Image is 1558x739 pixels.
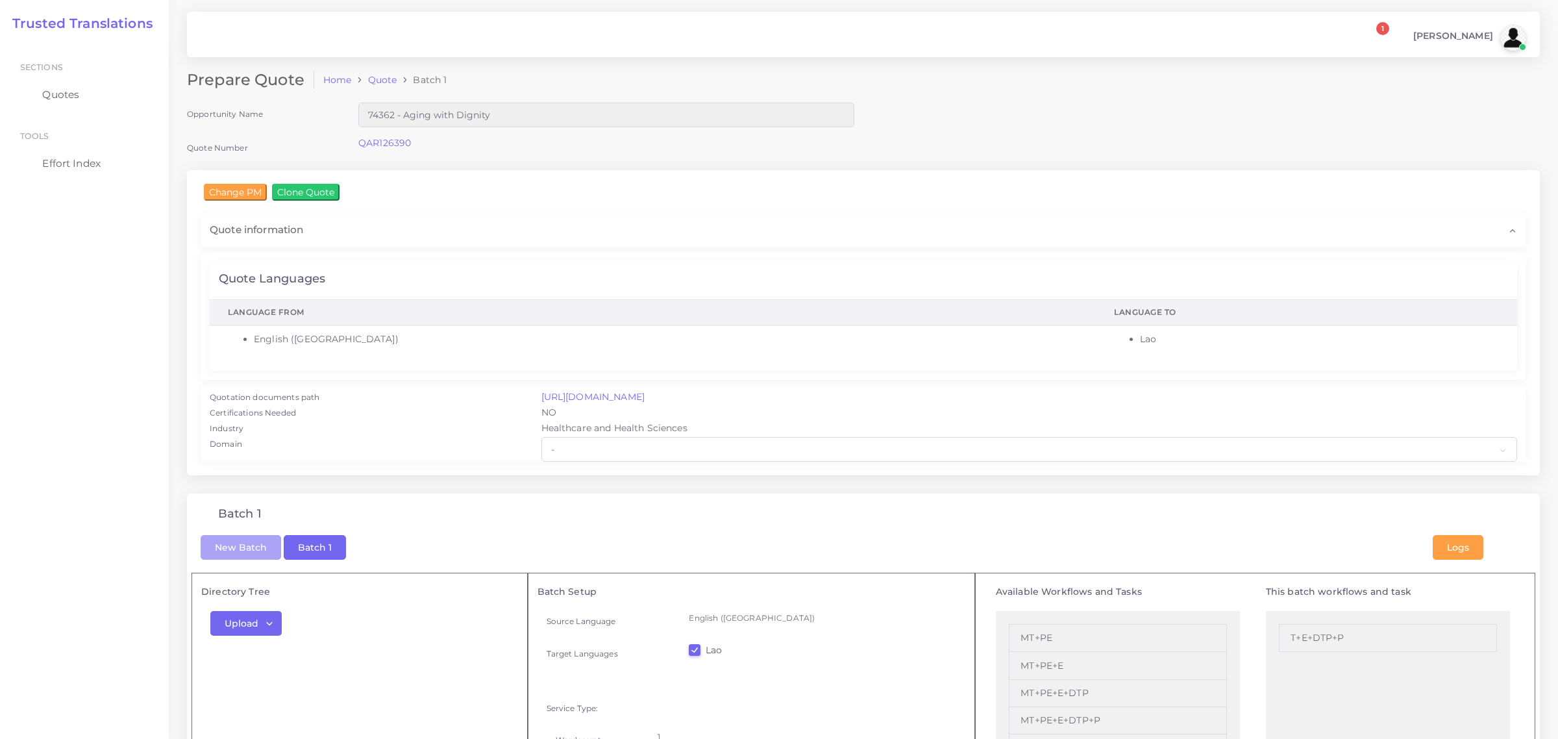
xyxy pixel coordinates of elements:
[210,438,242,450] label: Domain
[532,406,1527,421] div: NO
[1140,332,1499,346] li: Lao
[254,332,1078,346] li: English ([GEOGRAPHIC_DATA])
[210,407,296,419] label: Certifications Needed
[284,535,346,560] button: Batch 1
[1009,652,1227,679] li: MT+PE+E
[201,535,281,560] button: New Batch
[201,214,1526,246] div: Quote information
[1096,299,1517,325] th: Language To
[1407,25,1531,51] a: [PERSON_NAME]avatar
[10,150,159,177] a: Effort Index
[368,73,397,86] a: Quote
[1009,680,1227,707] li: MT+PE+E+DTP
[358,137,411,149] a: QAR126390
[706,644,722,657] label: Lao
[547,703,599,714] label: Service Type:
[219,272,325,286] h4: Quote Languages
[284,540,346,552] a: Batch 1
[187,108,263,119] label: Opportunity Name
[218,507,262,521] h4: Batch 1
[210,611,282,636] button: Upload
[187,142,248,153] label: Quote Number
[204,184,267,201] input: Change PM
[1500,25,1526,51] img: avatar
[547,648,618,659] label: Target Languages
[1413,31,1493,40] span: [PERSON_NAME]
[1266,586,1510,597] h5: This batch workflows and task
[1433,535,1483,560] button: Logs
[996,586,1240,597] h5: Available Workflows and Tasks
[42,157,101,171] span: Effort Index
[201,586,518,597] h5: Directory Tree
[1279,624,1497,652] li: T+E+DTP+P
[541,391,645,403] a: [URL][DOMAIN_NAME]
[20,62,63,72] span: Sections
[323,73,352,86] a: Home
[689,611,956,625] p: English ([GEOGRAPHIC_DATA])
[42,88,79,102] span: Quotes
[547,616,616,627] label: Source Language
[1009,707,1227,734] li: MT+PE+E+DTP+P
[210,392,319,403] label: Quotation documents path
[397,73,447,86] li: Batch 1
[1009,624,1227,652] li: MT+PE
[3,16,153,31] a: Trusted Translations
[210,299,1096,325] th: Language From
[272,184,340,201] input: Clone Quote
[532,421,1527,437] div: Healthcare and Health Sciences
[10,81,159,108] a: Quotes
[210,423,243,434] label: Industry
[1447,542,1469,553] span: Logs
[538,586,966,597] h5: Batch Setup
[1376,22,1389,35] span: 1
[201,540,281,552] a: New Batch
[20,131,49,141] span: Tools
[187,71,314,90] h2: Prepare Quote
[210,223,303,237] span: Quote information
[1365,29,1387,47] a: 1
